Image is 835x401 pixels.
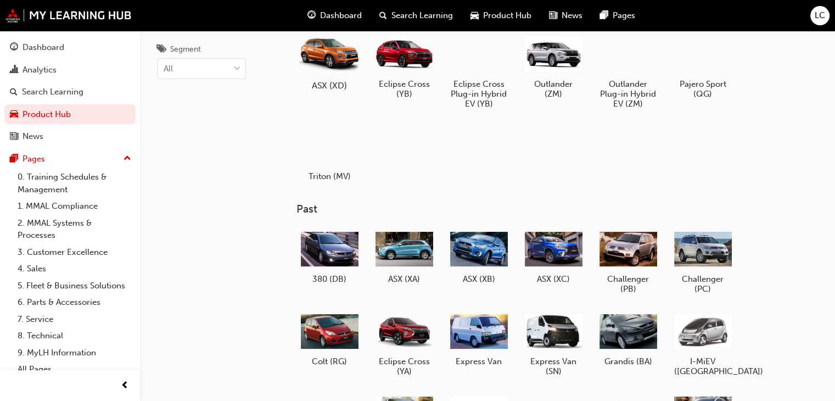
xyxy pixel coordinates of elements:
[10,43,18,53] span: guage-icon
[4,149,136,169] button: Pages
[301,357,358,366] h5: Colt (RG)
[13,169,136,198] a: 0. Training Schedules & Management
[670,307,736,381] a: I-MiEV ([GEOGRAPHIC_DATA])
[815,9,825,22] span: LC
[320,9,362,22] span: Dashboard
[670,29,736,103] a: Pajero Sport (QG)
[10,110,18,120] span: car-icon
[525,357,582,376] h5: Express Van (SN)
[599,357,657,366] h5: Grandis (BA)
[13,311,136,328] a: 7. Service
[520,307,586,381] a: Express Van (SN)
[10,132,18,142] span: news-icon
[450,357,508,366] h5: Express Van
[170,44,201,55] div: Segment
[674,79,732,99] h5: Pajero Sport (QG)
[379,9,387,23] span: search-icon
[23,41,64,54] div: Dashboard
[4,126,136,147] a: News
[22,86,83,98] div: Search Learning
[4,82,136,102] a: Search Learning
[446,225,512,288] a: ASX (XB)
[674,274,732,294] h5: Challenger (PC)
[296,29,362,93] a: ASX (XD)
[13,260,136,277] a: 4. Sales
[595,307,661,371] a: Grandis (BA)
[450,79,508,109] h5: Eclipse Cross Plug-in Hybrid EV (YB)
[670,225,736,298] a: Challenger (PC)
[10,87,18,97] span: search-icon
[301,171,358,181] h5: Triton (MV)
[520,29,586,103] a: Outlander (ZM)
[600,9,608,23] span: pages-icon
[371,307,437,381] a: Eclipse Cross (YA)
[540,4,591,27] a: news-iconNews
[4,60,136,80] a: Analytics
[591,4,644,27] a: pages-iconPages
[299,80,360,91] h5: ASX (XD)
[296,307,362,371] a: Colt (RG)
[595,29,661,113] a: Outlander Plug-in Hybrid EV (ZM)
[301,274,358,284] h5: 380 (DB)
[296,203,817,215] h3: Past
[13,244,136,261] a: 3. Customer Excellence
[483,9,531,22] span: Product Hub
[296,225,362,288] a: 380 (DB)
[124,152,131,166] span: up-icon
[233,62,241,76] span: down-icon
[13,327,136,344] a: 8. Technical
[599,274,657,294] h5: Challenger (PB)
[307,9,316,23] span: guage-icon
[446,29,512,113] a: Eclipse Cross Plug-in Hybrid EV (YB)
[23,64,57,76] div: Analytics
[371,29,437,103] a: Eclipse Cross (YB)
[450,274,508,284] h5: ASX (XB)
[13,294,136,311] a: 6. Parts & Accessories
[13,215,136,244] a: 2. MMAL Systems & Processes
[13,361,136,378] a: All Pages
[10,154,18,164] span: pages-icon
[674,357,732,376] h5: I-MiEV ([GEOGRAPHIC_DATA])
[599,79,657,109] h5: Outlander Plug-in Hybrid EV (ZM)
[391,9,453,22] span: Search Learning
[595,225,661,298] a: Challenger (PB)
[158,45,166,55] span: tags-icon
[525,274,582,284] h5: ASX (XC)
[4,35,136,149] button: DashboardAnalyticsSearch LearningProduct HubNews
[613,9,635,22] span: Pages
[520,225,586,288] a: ASX (XC)
[299,4,371,27] a: guage-iconDashboard
[371,4,462,27] a: search-iconSearch Learning
[10,65,18,75] span: chart-icon
[446,307,512,371] a: Express Van
[470,9,479,23] span: car-icon
[462,4,540,27] a: car-iconProduct Hub
[23,153,45,165] div: Pages
[376,79,433,99] h5: Eclipse Cross (YB)
[23,130,43,143] div: News
[525,79,582,99] h5: Outlander (ZM)
[296,121,362,185] a: Triton (MV)
[4,37,136,58] a: Dashboard
[13,277,136,294] a: 5. Fleet & Business Solutions
[376,274,433,284] h5: ASX (XA)
[810,6,830,25] button: LC
[562,9,582,22] span: News
[5,8,132,23] img: mmal
[4,104,136,125] a: Product Hub
[164,63,173,75] div: All
[13,198,136,215] a: 1. MMAL Compliance
[121,379,129,393] span: prev-icon
[376,357,433,376] h5: Eclipse Cross (YA)
[549,9,557,23] span: news-icon
[13,344,136,361] a: 9. MyLH Information
[371,225,437,288] a: ASX (XA)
